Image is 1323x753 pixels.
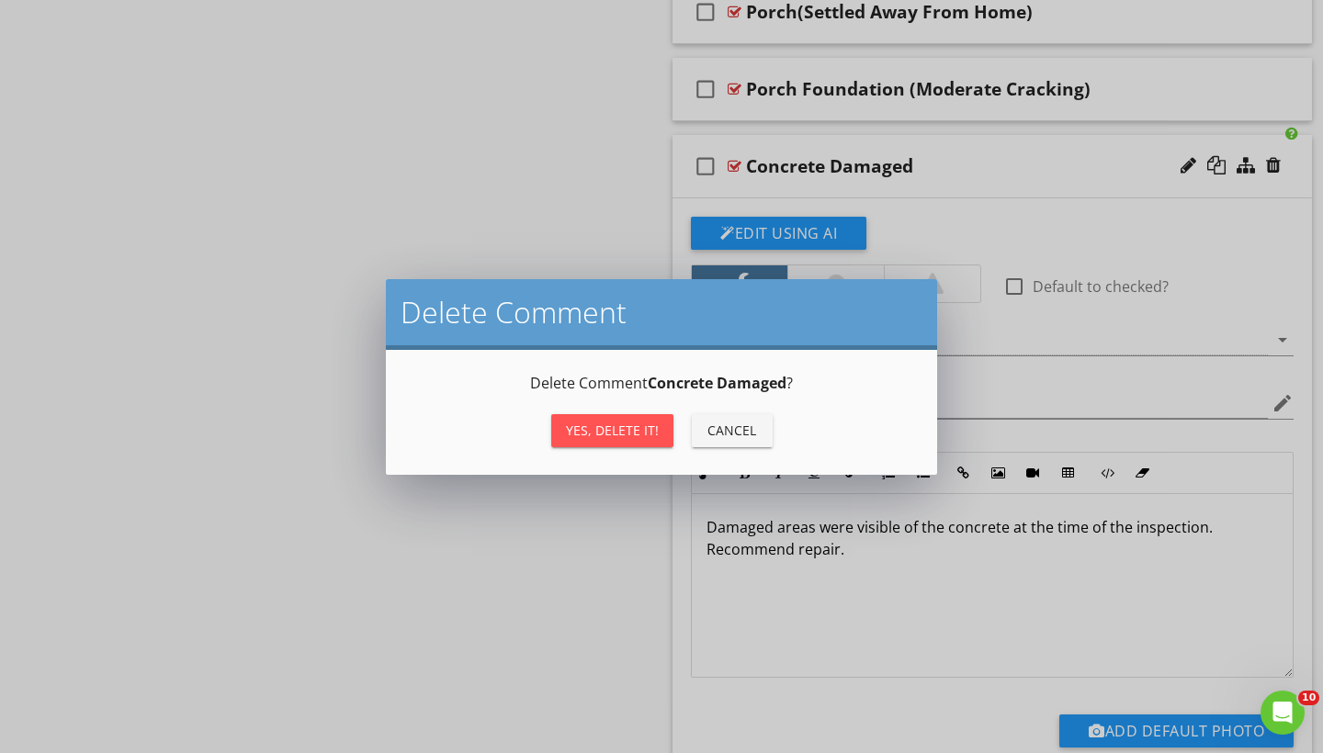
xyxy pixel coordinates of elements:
button: Cancel [692,414,773,447]
div: Cancel [707,421,758,440]
iframe: Intercom live chat [1261,691,1305,735]
strong: Concrete Damaged [648,373,786,393]
div: Yes, Delete it! [566,421,659,440]
button: Yes, Delete it! [551,414,673,447]
span: 10 [1298,691,1319,705]
p: Delete Comment ? [408,372,915,394]
h2: Delete Comment [401,294,922,331]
